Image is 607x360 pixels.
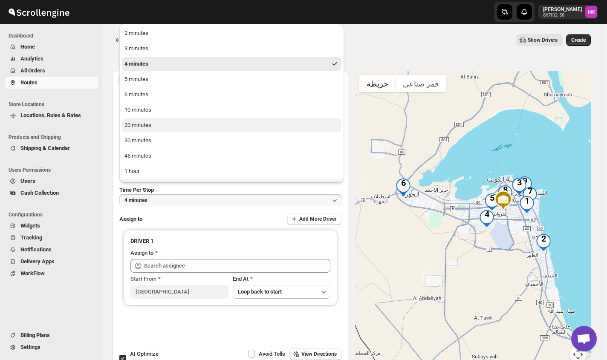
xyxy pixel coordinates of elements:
div: 5 [483,193,500,210]
button: Widgets [5,220,98,232]
div: 6 [395,179,412,196]
span: Show Drivers [528,37,558,43]
button: 6 minutes [122,88,341,101]
button: User menu [538,5,598,19]
span: Analytics [20,55,43,62]
button: 90 minutes [122,180,341,193]
button: Create [566,34,591,46]
span: Dashboard [9,32,98,39]
span: Widgets [20,222,40,229]
button: Shipping & Calendar [5,142,98,154]
button: 5 minutes [122,72,341,86]
button: All Route Options [118,75,230,86]
button: Locations, Rules & Rates [5,109,98,121]
button: 1 hour [122,164,341,178]
button: 3 minutes [122,42,341,55]
div: 8 [497,185,514,202]
div: 9 [516,176,533,193]
button: Show Drivers [516,34,563,46]
span: Assign to [119,216,142,222]
button: Settings [5,341,98,353]
button: 4 minutes [122,57,341,71]
span: Mostafa Khalifa [585,6,597,18]
div: دردشة مفتوحة [571,326,597,351]
button: 30 minutes [122,134,341,147]
div: 20 minutes [124,121,151,130]
button: عرض صور القمر الصناعي [396,75,446,92]
span: Settings [20,344,40,350]
div: 1 hour [124,167,139,176]
div: 3 minutes [124,44,148,53]
input: Search assignee [144,259,330,273]
span: Home [20,43,35,50]
span: Store Locations [9,101,98,108]
span: Loop back to start [238,288,282,295]
div: 10 minutes [124,106,151,114]
button: Analytics [5,53,98,65]
span: Notifications [20,246,52,253]
span: 4 minutes [124,197,147,204]
div: 30 minutes [124,136,151,145]
button: WorkFlow [5,268,98,279]
span: Shipping & Calendar [20,145,70,151]
button: 2 minutes [122,26,341,40]
span: Delivery Apps [20,258,55,265]
span: Create [571,37,586,43]
div: Assign to [130,249,153,257]
span: Cash Collection [20,190,59,196]
span: Tracking [20,234,42,241]
span: Billing Plans [20,332,50,338]
div: End At [233,275,331,283]
span: Time Per Stop [119,187,154,193]
img: ScrollEngine [7,1,71,23]
span: Start From [130,276,156,282]
span: AI Optimize [130,351,159,357]
div: 5 minutes [124,75,148,84]
button: 20 minutes [122,118,341,132]
div: 3 [511,178,528,195]
button: Add More Driver [287,213,341,225]
div: 1 [518,196,535,213]
h3: DRIVER 1 [130,237,330,245]
span: All Orders [20,67,45,74]
button: Cash Collection [5,187,98,199]
text: MK [588,9,595,15]
button: Loop back to start [233,285,331,299]
p: [PERSON_NAME] [543,6,582,13]
div: 90 minutes [124,182,151,191]
span: Locations, Rules & Rates [20,112,81,118]
div: 7 [521,187,538,204]
button: Billing Plans [5,329,98,341]
button: Users [5,175,98,187]
button: Delivery Apps [5,256,98,268]
span: Add More Driver [299,216,336,222]
span: Users [20,178,35,184]
p: 867f02-58 [543,13,582,18]
button: 45 minutes [122,149,341,163]
span: Avoid Tolls [259,351,285,357]
div: All Route Options [113,89,348,348]
button: عرض خريطة الشارع [359,75,396,92]
button: 4 minutes [119,194,341,206]
div: 4 [478,210,495,227]
span: Routes [20,79,38,86]
div: 4 minutes [124,60,148,68]
button: Tracking [5,232,98,244]
div: 6 minutes [124,90,148,99]
div: 2 minutes [124,29,148,37]
button: Routes [113,34,124,46]
button: Notifications [5,244,98,256]
span: Configurations [9,211,98,218]
span: View Directions [301,351,337,357]
span: WorkFlow [20,270,45,276]
button: Routes [5,77,98,89]
div: 2 [535,234,552,251]
button: View Directions [289,348,342,360]
button: Home [5,41,98,53]
button: 10 minutes [122,103,341,117]
span: Users Permissions [9,167,98,173]
div: 45 minutes [124,152,151,160]
button: All Orders [5,65,98,77]
span: Products and Shipping [9,134,98,141]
